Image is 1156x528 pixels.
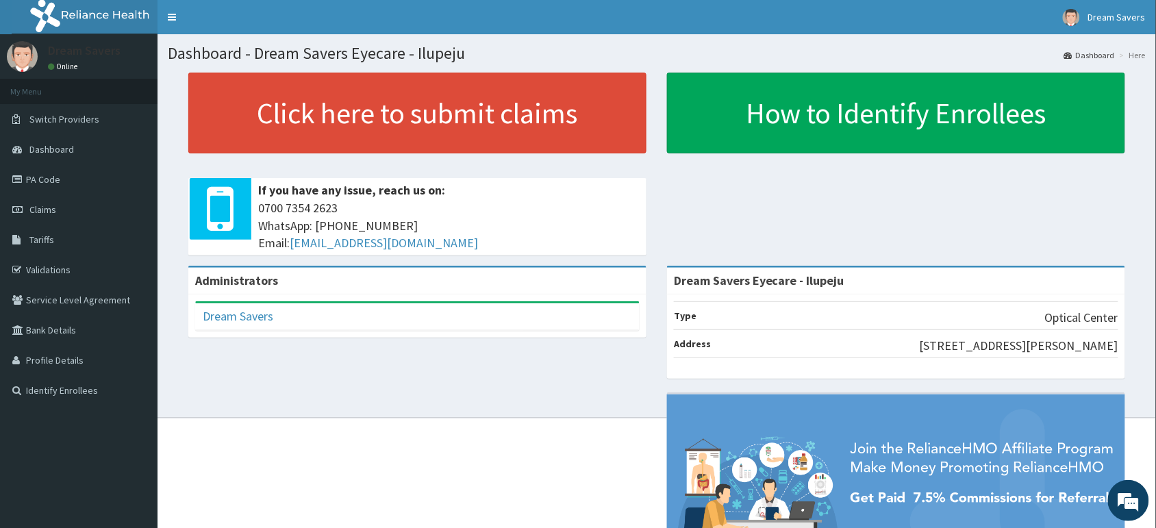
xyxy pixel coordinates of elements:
b: If you have any issue, reach us on: [258,182,445,198]
b: Type [674,310,696,322]
span: Switch Providers [29,113,99,125]
a: Online [48,62,81,71]
p: Optical Center [1045,309,1118,327]
img: User Image [1063,9,1080,26]
b: Address [674,338,711,350]
a: Click here to submit claims [188,73,646,153]
span: We're online! [79,173,189,311]
p: [STREET_ADDRESS][PERSON_NAME] [920,337,1118,355]
img: d_794563401_company_1708531726252_794563401 [25,68,55,103]
p: Dream Savers [48,45,121,57]
b: Administrators [195,273,278,288]
span: 0700 7354 2623 WhatsApp: [PHONE_NUMBER] Email: [258,199,640,252]
a: Dream Savers [203,308,273,324]
div: Chat with us now [71,77,230,95]
strong: Dream Savers Eyecare - Ilupeju [674,273,844,288]
span: Dashboard [29,143,74,155]
a: [EMAIL_ADDRESS][DOMAIN_NAME] [290,235,478,251]
a: How to Identify Enrollees [667,73,1125,153]
h1: Dashboard - Dream Savers Eyecare - Ilupeju [168,45,1146,62]
span: Tariffs [29,234,54,246]
span: Claims [29,203,56,216]
li: Here [1116,49,1146,61]
img: User Image [7,41,38,72]
div: Minimize live chat window [225,7,257,40]
a: Dashboard [1064,49,1115,61]
textarea: Type your message and hit 'Enter' [7,374,261,422]
span: Dream Savers [1088,11,1146,23]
